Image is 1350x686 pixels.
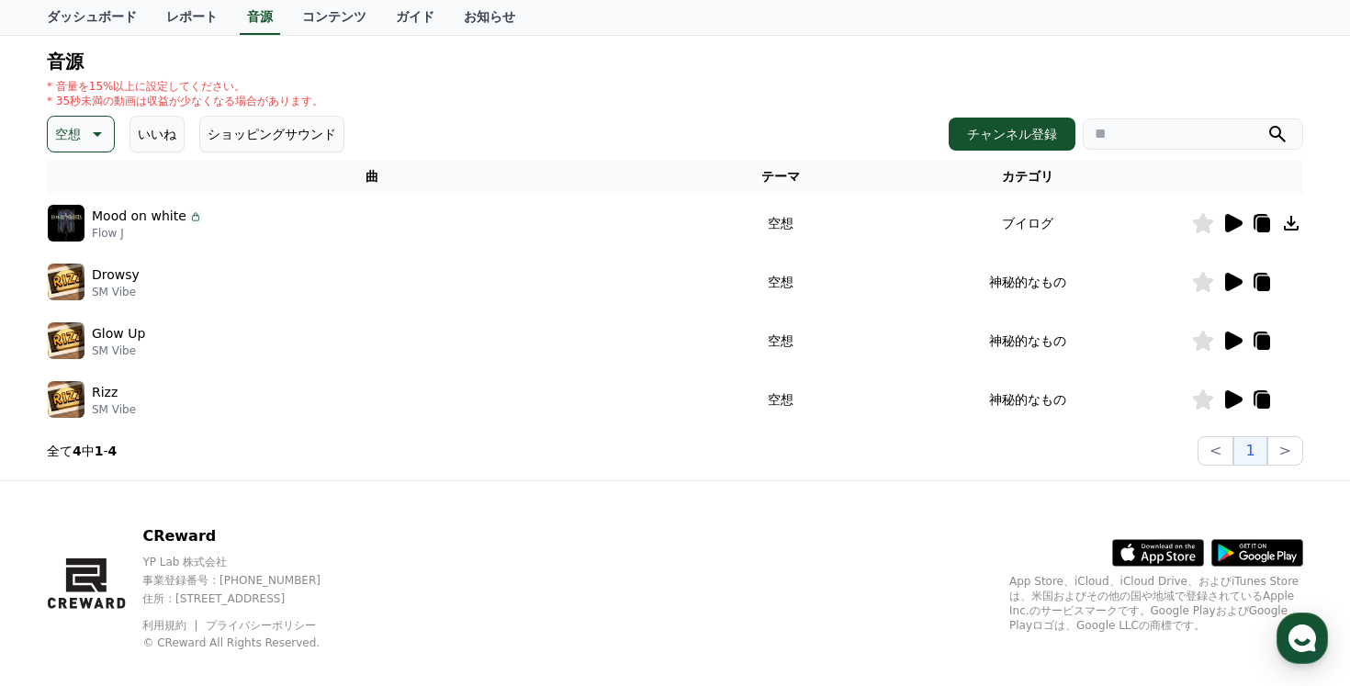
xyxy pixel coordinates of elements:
p: 事業登録番号 : [PHONE_NUMBER] [142,573,356,588]
strong: 4 [108,444,118,458]
td: 空想 [696,194,863,253]
span: Home [47,561,79,576]
span: Messages [152,562,207,577]
th: カテゴリ [864,160,1191,194]
a: 利用規約 [142,619,200,632]
td: 神秘的なもの [864,253,1191,311]
p: SM Vibe [92,402,136,417]
th: テーマ [696,160,863,194]
td: ブイログ [864,194,1191,253]
button: いいね [129,116,185,152]
p: SM Vibe [92,285,140,299]
img: music [48,381,84,418]
p: SM Vibe [92,343,145,358]
button: 空想 [47,116,115,152]
button: > [1267,436,1303,466]
a: Home [6,534,121,579]
p: * 音量を15%以上に設定してください。 [47,79,323,94]
p: Glow Up [92,324,145,343]
strong: 1 [95,444,104,458]
button: < [1198,436,1233,466]
td: 神秘的なもの [864,311,1191,370]
p: Drowsy [92,265,140,285]
a: Messages [121,534,237,579]
button: 1 [1233,436,1266,466]
img: music [48,205,84,242]
p: © CReward All Rights Reserved. [142,635,356,650]
button: ショッピングサウンド [199,116,344,152]
button: チャンネル登録 [949,118,1075,151]
img: music [48,322,84,359]
td: 空想 [696,370,863,429]
p: 住所 : [STREET_ADDRESS] [142,591,356,606]
p: YP Lab 株式会社 [142,555,356,569]
p: App Store、iCloud、iCloud Drive、およびiTunes Storeは、米国およびその他の国や地域で登録されているApple Inc.のサービスマークです。Google P... [1009,574,1303,633]
td: 空想 [696,311,863,370]
a: プライバシーポリシー [206,619,316,632]
img: music [48,264,84,300]
p: 空想 [55,121,81,147]
p: Mood on white [92,207,186,226]
p: Rizz [92,383,118,402]
a: Settings [237,534,353,579]
td: 空想 [696,253,863,311]
td: 神秘的なもの [864,370,1191,429]
p: Flow J [92,226,203,241]
p: * 35秒未満の動画は収益が少なくなる場合があります。 [47,94,323,108]
h4: 音源 [47,51,1303,72]
strong: 4 [73,444,82,458]
th: 曲 [47,160,696,194]
span: Settings [272,561,317,576]
p: CReward [142,525,356,547]
p: 全て 中 - [47,442,117,460]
